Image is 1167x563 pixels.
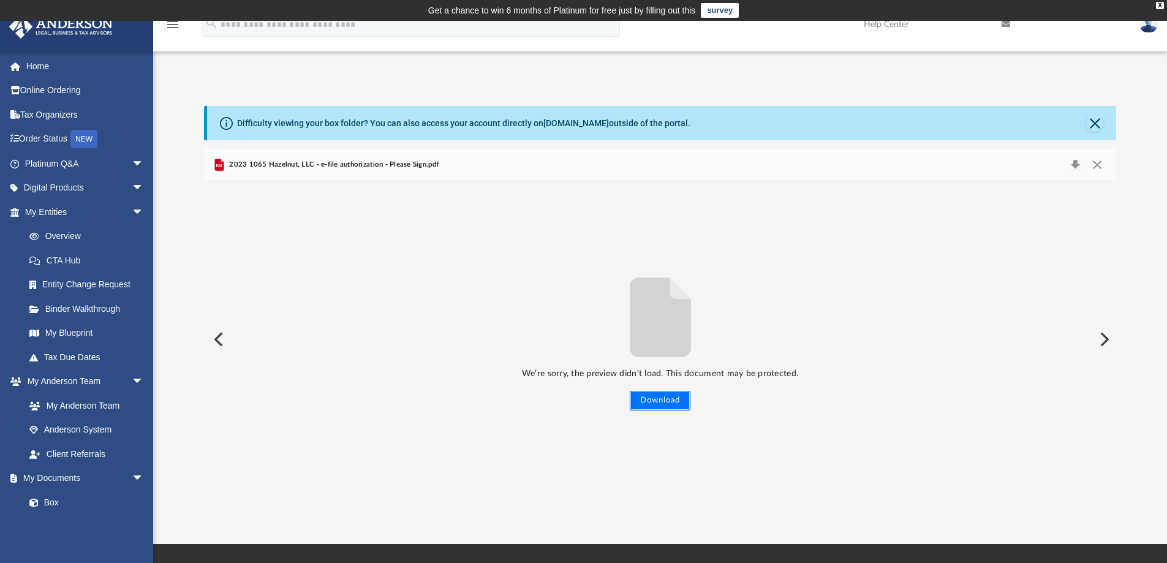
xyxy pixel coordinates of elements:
p: We’re sorry, the preview didn’t load. This document may be protected. [204,366,1117,382]
i: menu [165,17,180,32]
a: My Anderson Team [17,393,150,418]
a: My Anderson Teamarrow_drop_down [9,369,156,394]
button: Next File [1090,322,1117,357]
div: close [1156,2,1164,9]
span: 2023 1065 Hazelnut, LLC - e-file authorization - Please Sign.pdf [227,159,439,170]
img: Anderson Advisors Platinum Portal [6,15,116,39]
button: Close [1086,115,1103,132]
a: Tax Due Dates [17,345,162,369]
span: arrow_drop_down [132,369,156,395]
span: arrow_drop_down [132,466,156,491]
a: My Documentsarrow_drop_down [9,466,156,491]
a: Client Referrals [17,442,156,466]
button: Download [1064,156,1086,173]
span: arrow_drop_down [132,151,156,176]
a: menu [165,23,180,32]
i: search [205,17,218,30]
a: Home [9,54,162,78]
a: Online Ordering [9,78,162,103]
span: arrow_drop_down [132,200,156,225]
div: Preview [204,149,1117,497]
button: Close [1086,156,1108,173]
a: Box [17,490,150,515]
a: Tax Organizers [9,102,162,127]
a: CTA Hub [17,248,162,273]
a: My Blueprint [17,321,156,346]
a: Anderson System [17,418,156,442]
button: Download [630,391,690,410]
a: Meeting Minutes [17,515,156,539]
div: File preview [204,181,1117,497]
span: arrow_drop_down [132,176,156,201]
a: Order StatusNEW [9,127,162,152]
img: User Pic [1139,15,1158,33]
div: Difficulty viewing your box folder? You can also access your account directly on outside of the p... [237,117,690,130]
a: Platinum Q&Aarrow_drop_down [9,151,162,176]
div: Get a chance to win 6 months of Platinum for free just by filling out this [428,3,696,18]
a: Digital Productsarrow_drop_down [9,176,162,200]
a: Binder Walkthrough [17,297,162,321]
a: Entity Change Request [17,273,162,297]
a: [DOMAIN_NAME] [543,118,609,128]
button: Previous File [204,322,231,357]
a: Overview [17,224,162,249]
a: survey [701,3,739,18]
div: NEW [70,130,97,148]
a: My Entitiesarrow_drop_down [9,200,162,224]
